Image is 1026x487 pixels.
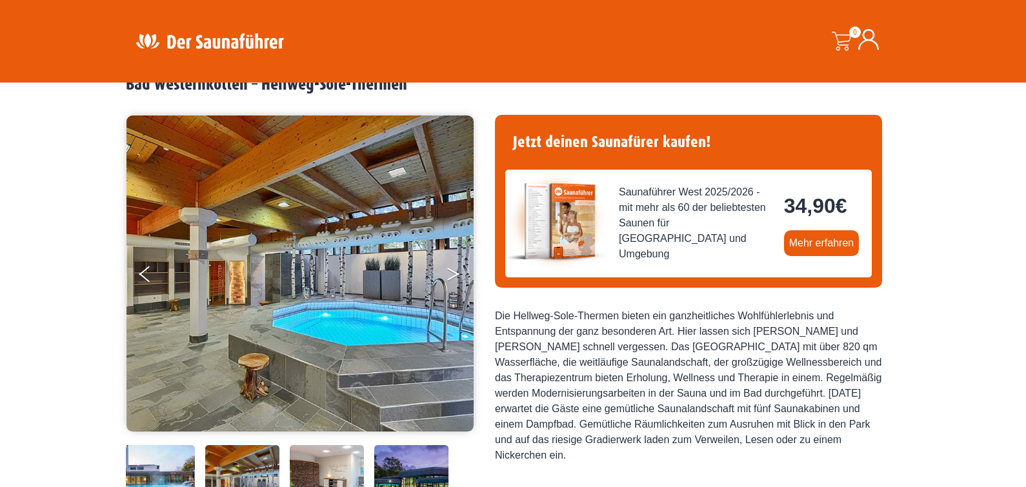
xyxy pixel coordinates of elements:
[495,308,882,463] div: Die Hellweg-Sole-Thermen bieten ein ganzheitliches Wohlfühlerlebnis und Entspannung der ganz beso...
[784,230,860,256] a: Mehr erfahren
[836,194,847,217] span: €
[849,26,861,38] span: 0
[505,170,609,273] img: der-saunafuehrer-2025-west.jpg
[126,75,900,95] h2: Bad Westernkotten – Hellweg-Sole-Thermen
[446,261,478,293] button: Next
[619,184,774,262] span: Saunaführer West 2025/2026 - mit mehr als 60 der beliebtesten Saunen für [GEOGRAPHIC_DATA] und Um...
[784,194,847,217] bdi: 34,90
[139,261,172,293] button: Previous
[505,125,872,159] h4: Jetzt deinen Saunafürer kaufen!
